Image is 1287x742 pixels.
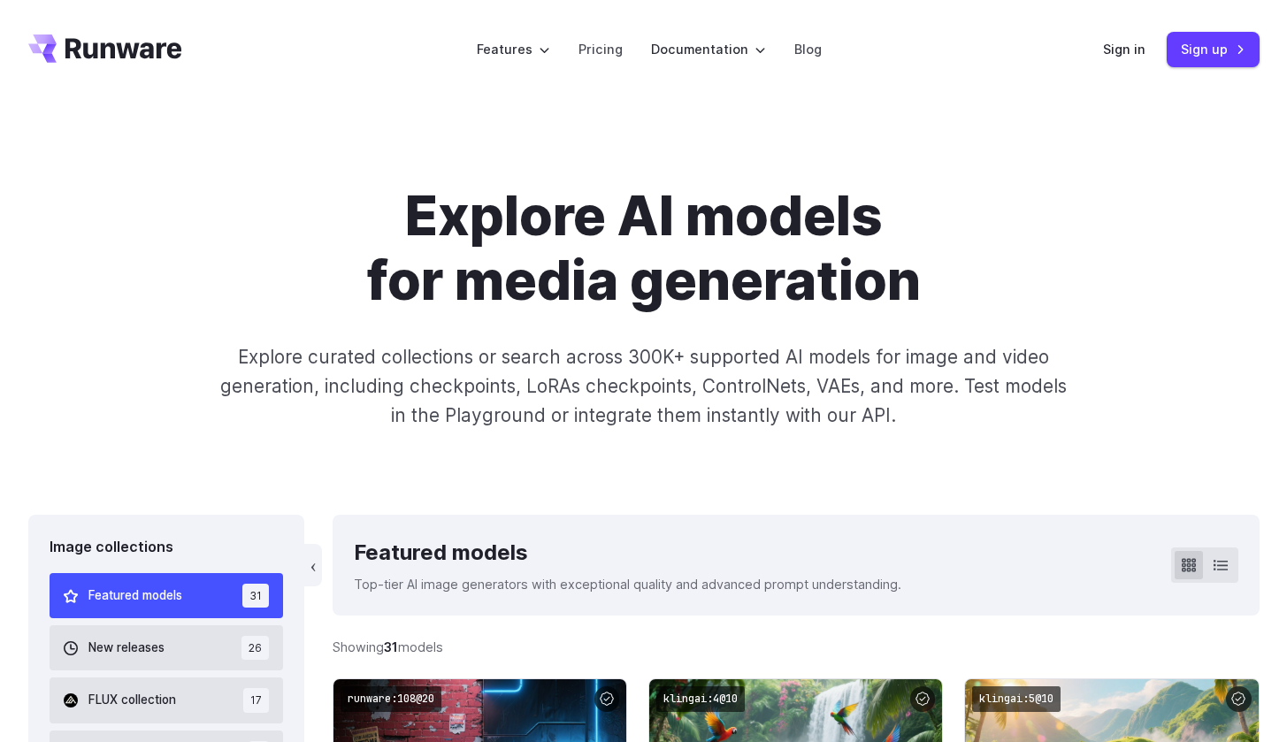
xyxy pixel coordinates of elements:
label: Features [477,39,550,59]
button: Featured models 31 [50,573,284,618]
code: klingai:4@10 [656,686,745,712]
p: Explore curated collections or search across 300K+ supported AI models for image and video genera... [212,342,1074,431]
a: Pricing [578,39,623,59]
span: 17 [243,688,269,712]
p: Top-tier AI image generators with exceptional quality and advanced prompt understanding. [354,574,901,594]
a: Sign in [1103,39,1145,59]
a: Sign up [1167,32,1260,66]
code: runware:108@20 [341,686,441,712]
a: Blog [794,39,822,59]
code: klingai:5@10 [972,686,1061,712]
strong: 31 [384,639,398,654]
a: Go to / [28,34,182,63]
button: New releases 26 [50,625,284,670]
button: ‹ [304,544,322,586]
div: Image collections [50,536,284,559]
span: 31 [242,584,269,608]
label: Documentation [651,39,766,59]
span: FLUX collection [88,691,176,710]
span: Featured models [88,586,182,606]
h1: Explore AI models for media generation [151,184,1137,314]
div: Showing models [333,637,443,657]
span: New releases [88,639,165,658]
span: 26 [241,636,269,660]
div: Featured models [354,536,901,570]
button: FLUX collection 17 [50,677,284,723]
